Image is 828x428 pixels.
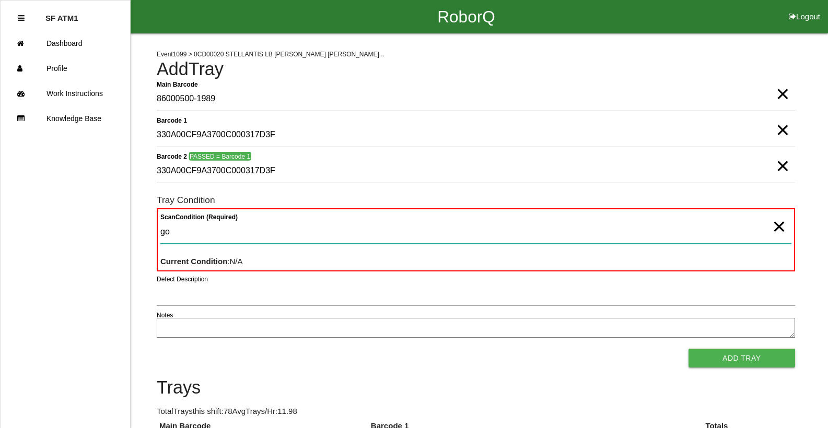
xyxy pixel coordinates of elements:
[157,378,795,398] h4: Trays
[157,406,795,418] p: Total Trays this shift: 78 Avg Trays /Hr: 11.98
[160,257,227,266] b: Current Condition
[772,206,786,227] span: Clear Input
[157,87,795,111] input: Required
[1,56,130,81] a: Profile
[689,349,795,367] button: Add Tray
[18,6,25,31] div: Close
[157,275,208,284] label: Defect Description
[157,195,795,205] h6: Tray Condition
[160,257,243,266] span: : N/A
[157,80,198,88] b: Main Barcode
[157,60,795,79] h4: Add Tray
[45,6,78,22] p: SF ATM1
[160,213,238,221] b: Scan Condition (Required)
[1,81,130,106] a: Work Instructions
[157,152,187,160] b: Barcode 2
[776,145,789,166] span: Clear Input
[157,311,173,320] label: Notes
[1,106,130,131] a: Knowledge Base
[157,116,187,124] b: Barcode 1
[157,51,384,58] span: Event 1099 > 0CD00020 STELLANTIS LB [PERSON_NAME] [PERSON_NAME]...
[776,73,789,94] span: Clear Input
[776,109,789,130] span: Clear Input
[1,31,130,56] a: Dashboard
[189,152,251,161] span: PASSED = Barcode 1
